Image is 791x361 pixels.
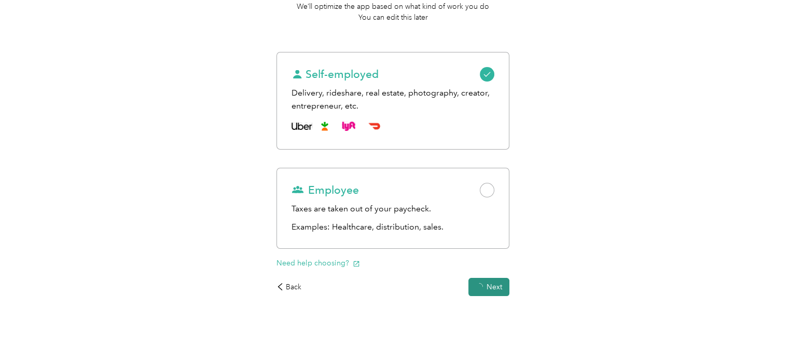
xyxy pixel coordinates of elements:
button: Need help choosing? [276,258,360,269]
button: Next [468,278,509,296]
span: Employee [292,183,359,197]
div: Taxes are taken out of your paycheck. [292,203,494,216]
p: We’ll optimize the app based on what kind of work you do [297,1,489,12]
div: Delivery, rideshare, real estate, photography, creator, entrepreneur, etc. [292,87,494,112]
span: Self-employed [292,67,379,82]
div: Back [276,282,301,292]
p: You can edit this later [358,12,428,23]
iframe: Everlance-gr Chat Button Frame [733,303,791,361]
p: Examples: Healthcare, distribution, sales. [292,221,494,234]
